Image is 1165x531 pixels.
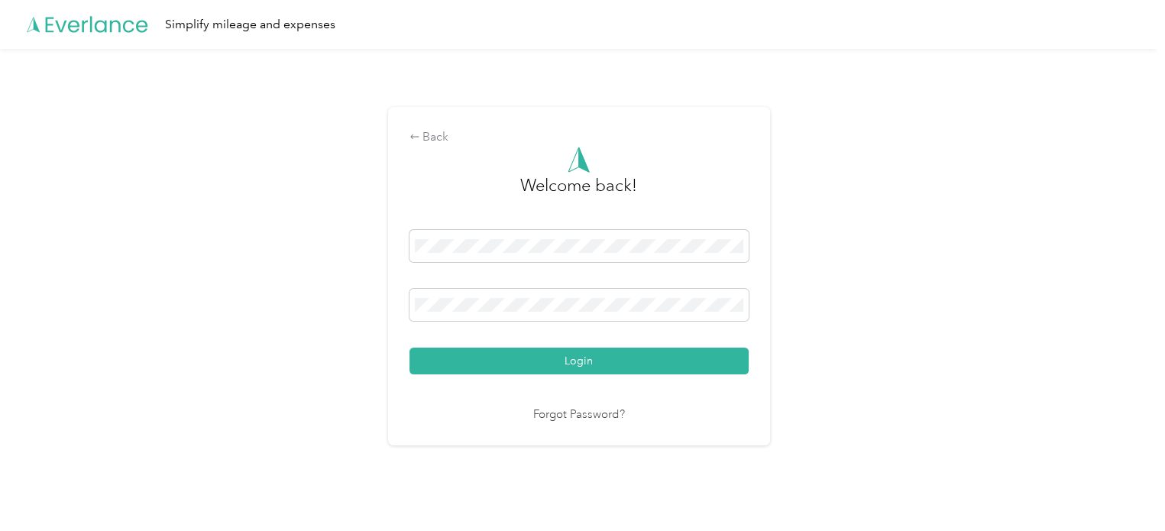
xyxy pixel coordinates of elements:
button: Login [409,348,749,374]
div: Simplify mileage and expenses [165,15,335,34]
h3: greeting [520,173,637,214]
iframe: Everlance-gr Chat Button Frame [1079,445,1165,531]
div: Back [409,128,749,147]
a: Forgot Password? [533,406,625,424]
